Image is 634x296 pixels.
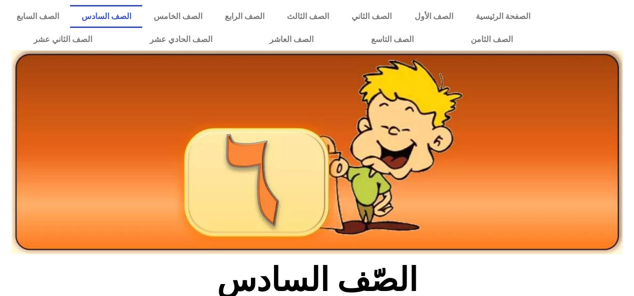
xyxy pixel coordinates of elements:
a: الصف السادس [70,5,142,28]
a: الصف الحادي عشر [121,28,241,51]
a: الصف السابع [5,5,70,28]
a: الصف الخامس [142,5,213,28]
a: الصف العاشر [241,28,342,51]
a: الصف الثامن [442,28,541,51]
a: الصف الثاني [341,5,403,28]
a: الصف الثالث [276,5,341,28]
a: الصف الأول [403,5,464,28]
a: الصف الرابع [214,5,276,28]
a: الصف الثاني عشر [5,28,121,51]
a: الصف التاسع [342,28,442,51]
a: الصفحة الرئيسية [464,5,541,28]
